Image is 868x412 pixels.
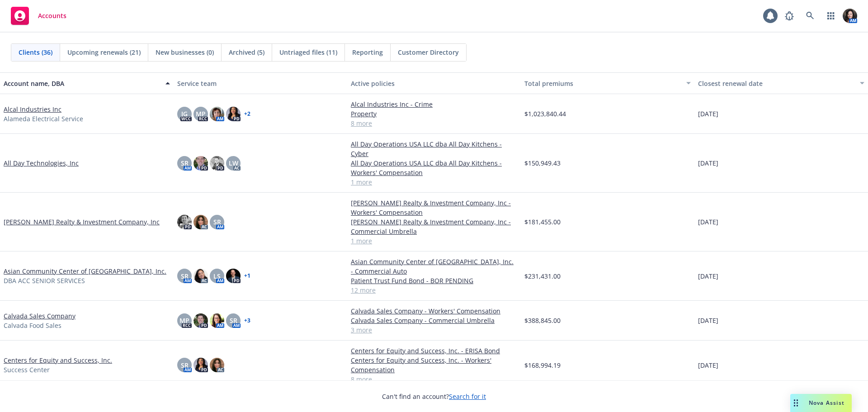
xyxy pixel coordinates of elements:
[790,394,852,412] button: Nova Assist
[521,72,694,94] button: Total premiums
[193,269,208,283] img: photo
[213,271,221,281] span: LS
[210,156,224,170] img: photo
[698,158,718,168] span: [DATE]
[698,316,718,325] span: [DATE]
[524,360,561,370] span: $168,994.19
[177,79,344,88] div: Service team
[780,7,798,25] a: Report a Bug
[4,217,160,227] a: [PERSON_NAME] Realty & Investment Company, Inc
[524,79,681,88] div: Total premiums
[4,276,85,285] span: DBA ACC SENIOR SERVICES
[524,109,566,118] span: $1,023,840.44
[698,271,718,281] span: [DATE]
[67,47,141,57] span: Upcoming renewals (21)
[351,316,517,325] a: Calvada Sales Company - Commercial Umbrella
[193,215,208,229] img: photo
[4,79,160,88] div: Account name, DBA
[193,358,208,372] img: photo
[4,266,166,276] a: Asian Community Center of [GEOGRAPHIC_DATA], Inc.
[351,139,517,158] a: All Day Operations USA LLC dba All Day Kitchens - Cyber
[4,365,50,374] span: Success Center
[229,158,238,168] span: LW
[226,107,241,121] img: photo
[698,217,718,227] span: [DATE]
[351,346,517,355] a: Centers for Equity and Success, Inc. - ERISA Bond
[790,394,802,412] div: Drag to move
[244,273,250,279] a: + 1
[210,107,224,121] img: photo
[179,316,189,325] span: MP
[181,360,189,370] span: SR
[181,109,188,118] span: JG
[347,72,521,94] button: Active policies
[351,198,517,217] a: [PERSON_NAME] Realty & Investment Company, Inc - Workers' Compensation
[351,276,517,285] a: Patient Trust Fund Bond - BOR PENDING
[382,392,486,401] span: Can't find an account?
[351,217,517,236] a: [PERSON_NAME] Realty & Investment Company, Inc - Commercial Umbrella
[351,325,517,335] a: 3 more
[698,79,854,88] div: Closest renewal date
[698,360,718,370] span: [DATE]
[181,158,189,168] span: SR
[351,177,517,187] a: 1 more
[4,104,61,114] a: Alcal Industries Inc
[524,158,561,168] span: $150,949.43
[210,358,224,372] img: photo
[351,285,517,295] a: 12 more
[351,306,517,316] a: Calvada Sales Company - Workers' Compensation
[809,399,844,407] span: Nova Assist
[181,271,189,281] span: SR
[230,316,237,325] span: SR
[193,313,208,328] img: photo
[4,114,83,123] span: Alameda Electrical Service
[7,3,70,28] a: Accounts
[174,72,347,94] button: Service team
[4,311,75,321] a: Calvada Sales Company
[351,374,517,384] a: 8 more
[4,158,79,168] a: All Day Technologies, Inc
[524,316,561,325] span: $388,845.00
[698,109,718,118] span: [DATE]
[801,7,819,25] a: Search
[351,79,517,88] div: Active policies
[279,47,337,57] span: Untriaged files (11)
[822,7,840,25] a: Switch app
[4,321,61,330] span: Calvada Food Sales
[4,355,112,365] a: Centers for Equity and Success, Inc.
[229,47,264,57] span: Archived (5)
[19,47,52,57] span: Clients (36)
[177,215,192,229] img: photo
[398,47,459,57] span: Customer Directory
[213,217,221,227] span: SR
[210,313,224,328] img: photo
[38,12,66,19] span: Accounts
[351,257,517,276] a: Asian Community Center of [GEOGRAPHIC_DATA], Inc. - Commercial Auto
[351,355,517,374] a: Centers for Equity and Success, Inc. - Workers' Compensation
[351,109,517,118] a: Property
[196,109,206,118] span: MP
[226,269,241,283] img: photo
[351,118,517,128] a: 8 more
[524,217,561,227] span: $181,455.00
[193,156,208,170] img: photo
[351,158,517,177] a: All Day Operations USA LLC dba All Day Kitchens - Workers' Compensation
[351,99,517,109] a: Alcal Industries Inc - Crime
[351,236,517,246] a: 1 more
[524,271,561,281] span: $231,431.00
[449,392,486,401] a: Search for it
[156,47,214,57] span: New businesses (0)
[244,318,250,323] a: + 3
[843,9,857,23] img: photo
[244,111,250,117] a: + 2
[352,47,383,57] span: Reporting
[694,72,868,94] button: Closest renewal date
